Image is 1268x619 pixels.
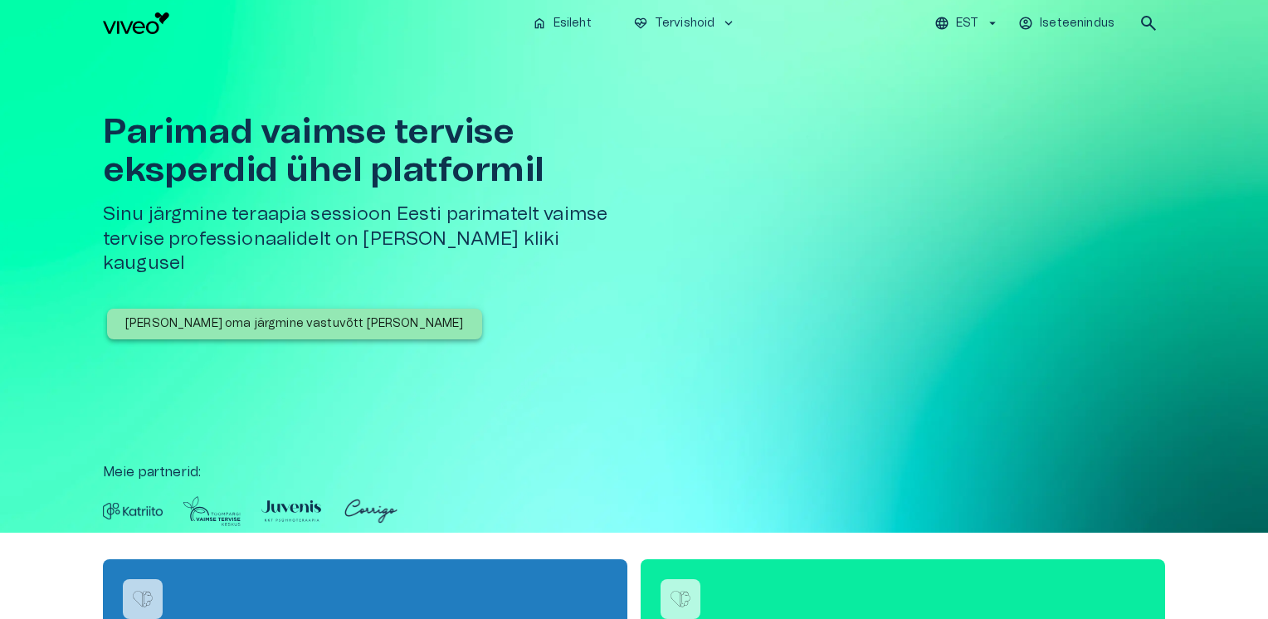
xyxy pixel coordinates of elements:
img: Broneeri psühhiaatri visiit logo [668,587,693,612]
span: search [1139,13,1158,33]
span: ecg_heart [633,16,648,31]
span: home [532,16,547,31]
img: Viveo logo [103,12,169,34]
button: Iseteenindus [1016,12,1119,36]
img: Broneeri psühholoogi visiit logo [130,587,155,612]
h1: Parimad vaimse tervise eksperdid ühel platformil [103,113,641,189]
p: Esileht [554,15,592,32]
a: Navigate to homepage [103,12,519,34]
button: homeEsileht [525,12,600,36]
p: [PERSON_NAME] oma järgmine vastuvõtt [PERSON_NAME] [125,315,464,333]
p: Tervishoid [655,15,715,32]
p: Meie partnerid : [103,462,1165,482]
p: EST [956,15,978,32]
button: open search modal [1132,7,1165,40]
button: EST [932,12,1002,36]
h5: Sinu järgmine teraapia sessioon Eesti parimatelt vaimse tervise professionaalidelt on [PERSON_NAM... [103,202,641,275]
img: Partner logo [103,495,163,527]
img: Partner logo [183,495,241,527]
button: ecg_heartTervishoidkeyboard_arrow_down [627,12,744,36]
img: Partner logo [261,495,321,527]
img: Partner logo [341,495,401,527]
p: Iseteenindus [1040,15,1114,32]
span: keyboard_arrow_down [721,16,736,31]
button: [PERSON_NAME] oma järgmine vastuvõtt [PERSON_NAME] [107,309,482,339]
